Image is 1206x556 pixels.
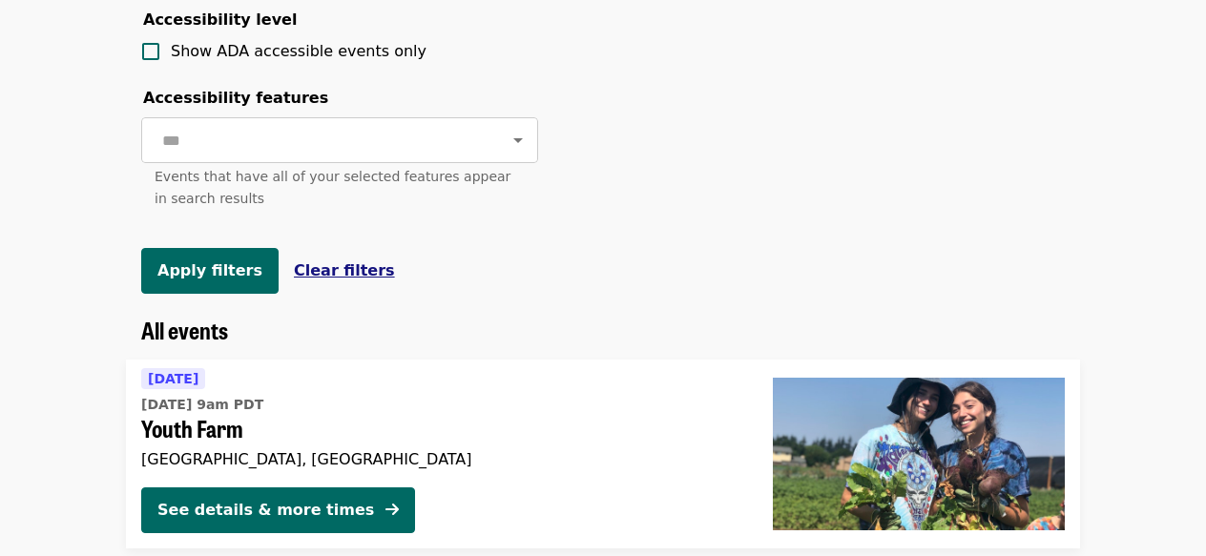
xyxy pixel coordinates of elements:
[141,487,415,533] button: See details & more times
[294,261,395,279] span: Clear filters
[157,499,374,522] div: See details & more times
[141,450,742,468] div: [GEOGRAPHIC_DATA], [GEOGRAPHIC_DATA]
[143,10,297,29] span: Accessibility level
[141,313,228,346] span: All events
[157,261,262,279] span: Apply filters
[155,169,510,206] span: Events that have all of your selected features appear in search results
[294,259,395,282] button: Clear filters
[143,89,328,107] span: Accessibility features
[385,501,399,519] i: arrow-right icon
[505,127,531,154] button: Open
[171,42,426,60] span: Show ADA accessible events only
[141,415,742,443] span: Youth Farm
[141,248,279,294] button: Apply filters
[773,378,1065,530] img: Youth Farm organized by Food for Lane County
[141,395,263,415] time: [DATE] 9am PDT
[126,360,1080,548] a: See details for "Youth Farm"
[148,371,198,386] span: [DATE]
